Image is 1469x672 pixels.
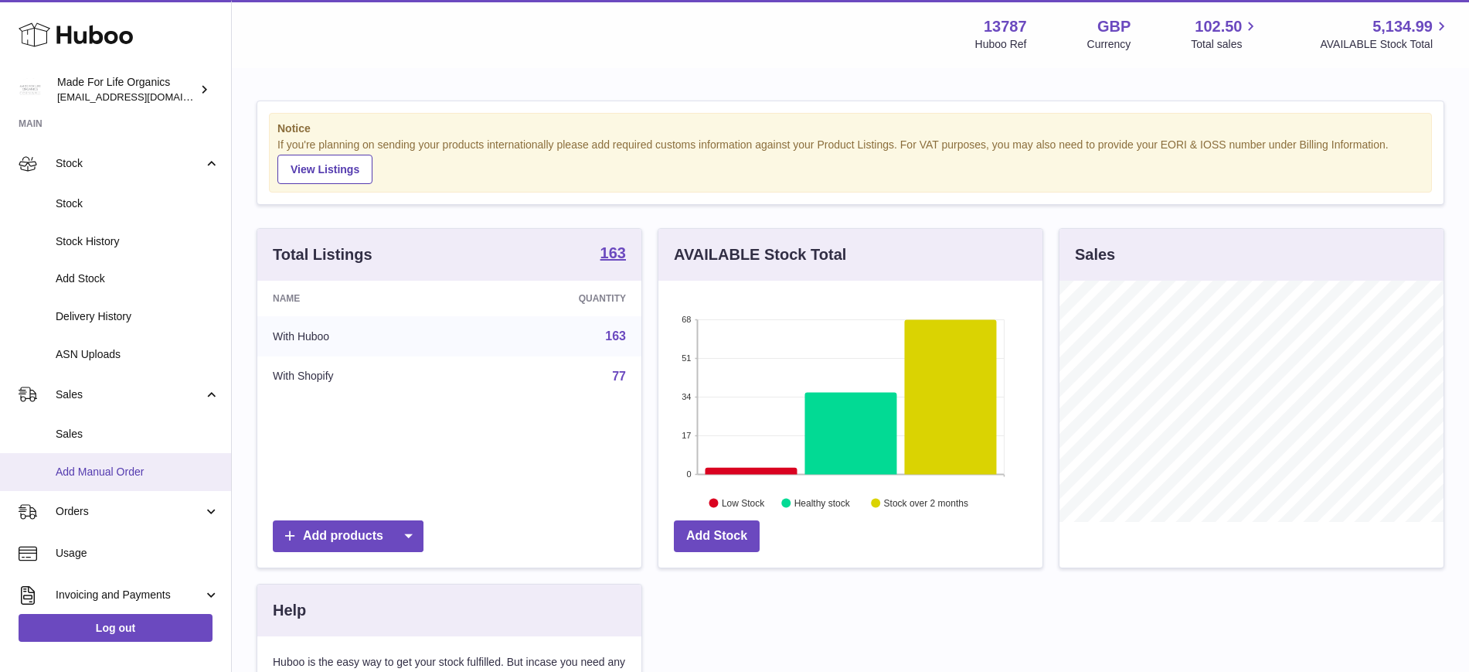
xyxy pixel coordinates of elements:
[1097,16,1131,37] strong: GBP
[57,90,227,103] span: [EMAIL_ADDRESS][DOMAIN_NAME]
[1191,16,1260,52] a: 102.50 Total sales
[1320,37,1450,52] span: AVAILABLE Stock Total
[1320,16,1450,52] a: 5,134.99 AVAILABLE Stock Total
[56,588,203,602] span: Invoicing and Payments
[984,16,1027,37] strong: 13787
[56,271,219,286] span: Add Stock
[56,347,219,362] span: ASN Uploads
[56,504,203,519] span: Orders
[56,156,203,171] span: Stock
[975,37,1027,52] div: Huboo Ref
[56,196,219,211] span: Stock
[1195,16,1242,37] span: 102.50
[56,427,219,442] span: Sales
[19,78,42,101] img: internalAdmin-13787@internal.huboo.com
[1087,37,1131,52] div: Currency
[19,614,213,642] a: Log out
[1372,16,1433,37] span: 5,134.99
[56,465,219,479] span: Add Manual Order
[1191,37,1260,52] span: Total sales
[56,546,219,561] span: Usage
[56,309,219,324] span: Delivery History
[57,75,196,104] div: Made For Life Organics
[56,234,219,249] span: Stock History
[56,387,203,402] span: Sales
